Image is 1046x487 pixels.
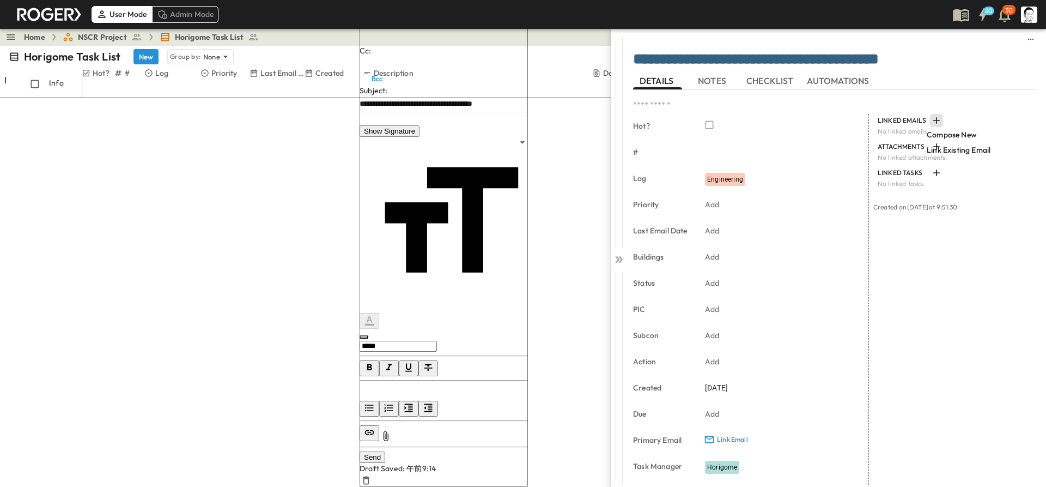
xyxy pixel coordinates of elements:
[985,7,993,15] h6: 20
[878,179,1031,188] p: No linked tasks.
[746,76,796,86] span: CHECKLIST
[418,406,438,416] span: Outdent (Shift + Tab)
[360,365,379,375] span: Bold (Ctrl+B)
[705,382,728,393] span: [DATE]
[360,137,545,313] div: Font Size
[1024,33,1037,46] button: sidedrawer-menu
[878,153,1031,162] p: No linked attachments.
[633,330,690,341] p: Subcon
[399,406,418,416] span: Indent (Tab)
[24,49,120,64] p: Horigome Task List
[705,356,720,367] p: Add
[633,199,690,210] p: Priority
[640,76,676,86] span: DETAILS
[24,32,45,43] a: Home
[705,199,720,210] p: Add
[633,304,690,315] p: PIC
[133,49,159,64] button: New
[78,32,127,43] span: NSCR Project
[705,408,720,419] p: Add
[379,365,399,375] span: Italic (Ctrl+I)
[927,129,1020,140] p: Compose New
[633,435,690,446] p: Primary Email
[633,251,690,262] p: Buildings
[360,360,379,376] button: Format text as bold. Shortcut: Ctrl+B
[360,452,385,463] button: Send
[379,401,399,417] button: Ordered List
[360,125,419,137] button: Show Signature
[927,145,1020,155] p: Link Existing Email
[175,32,244,43] span: Horigome Task List
[170,51,201,62] p: Group by:
[399,360,418,376] button: Format text underlined. Shortcut: Ctrl+U
[1021,7,1037,23] img: Profile Picture
[705,225,720,236] p: Add
[360,425,379,441] button: Insert Link
[360,318,379,328] span: Color
[379,360,399,376] button: Format text as italic. Shortcut: Ctrl+I
[707,464,737,471] span: Horigome
[418,360,438,376] button: Format text as strikethrough
[633,147,690,158] p: #
[633,173,690,184] p: Log
[878,169,928,177] p: LINKED TASKS
[360,72,394,85] button: Bcc
[125,68,130,79] p: #
[155,68,169,79] p: Log
[878,127,1031,136] p: No linked emails.
[364,300,532,310] span: Font Size
[399,365,418,375] span: Underline (Ctrl+U)
[705,278,720,288] p: Add
[360,463,528,474] p: Draft Saved: 午前9:14
[717,435,748,444] p: Link Email
[379,430,392,443] button: Add Attachments
[360,406,379,416] span: Unordered List (Ctrl + Shift + 8)
[418,365,438,375] span: Strikethrough
[633,225,690,236] p: Last Email Date
[315,68,344,79] p: Created
[203,51,221,62] p: None
[633,121,690,131] p: Hot?
[360,430,379,440] span: Insert Link (Ctrl + K)
[707,176,743,183] span: Engineering
[260,68,305,79] p: Last Email Date
[878,142,928,151] p: ATTACHMENTS
[418,401,438,417] button: Outdent
[873,203,957,211] span: Created on [DATE] at 9:51:30
[705,251,720,262] p: Add
[633,408,690,419] p: Due
[698,76,728,86] span: NOTES
[878,116,928,125] p: LINKED EMAILS
[807,76,872,86] span: AUTOMATIONS
[633,382,690,393] p: Created
[1005,6,1013,15] p: 30
[93,68,110,79] p: Hot?
[360,385,545,401] div: ​
[701,432,751,446] button: Link Email
[633,278,690,288] p: Status
[633,356,690,367] p: Action
[633,461,690,472] p: Task Manager
[92,6,152,22] div: User Mode
[49,68,82,98] div: Info
[152,6,219,22] div: Admin Mode
[211,68,237,79] p: Priority
[705,330,720,341] p: Add
[399,401,418,417] button: Indent
[360,45,528,56] div: Cc:
[379,406,399,416] span: Ordered List (Ctrl + Shift + 7)
[360,85,528,96] div: Subject:
[24,32,265,43] nav: breadcrumbs
[705,304,720,315] p: Add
